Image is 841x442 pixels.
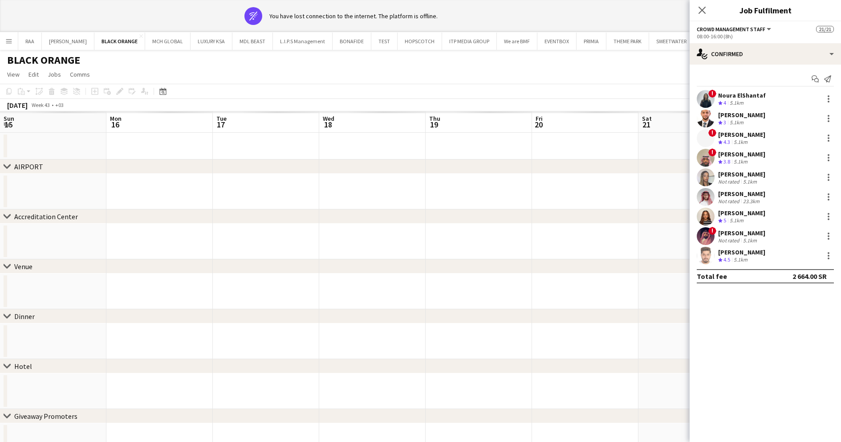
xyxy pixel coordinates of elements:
[273,33,333,50] button: L.I.P.S Management
[718,150,765,158] div: [PERSON_NAME]
[741,237,759,244] div: 5.1km
[718,178,741,185] div: Not rated
[191,33,232,50] button: LUXURY KSA
[723,139,730,145] span: 4.3
[145,33,191,50] button: MCH GLOBAL
[66,69,93,80] a: Comms
[708,227,716,235] span: !
[42,33,94,50] button: [PERSON_NAME]
[697,26,765,33] span: Crowd Management Staff
[371,33,398,50] button: TEST
[48,70,61,78] span: Jobs
[728,119,745,127] div: 5.1km
[708,90,716,98] span: !
[7,53,80,67] h1: BLACK ORANGE
[14,162,43,171] div: AIRPORT
[44,69,65,80] a: Jobs
[398,33,442,50] button: HOPSCOTCH
[4,115,14,123] span: Sun
[7,101,28,110] div: [DATE]
[697,26,772,33] button: Crowd Management Staff
[537,33,577,50] button: EVENTBOX
[723,158,730,165] span: 3.8
[792,272,827,281] div: 2 664.00 SR
[216,115,227,123] span: Tue
[741,198,761,205] div: 23.3km
[728,217,745,225] div: 5.1km
[718,209,765,217] div: [PERSON_NAME]
[718,170,765,178] div: [PERSON_NAME]
[728,99,745,107] div: 5.1km
[14,312,35,321] div: Dinner
[718,237,741,244] div: Not rated
[323,115,334,123] span: Wed
[534,119,543,130] span: 20
[109,119,122,130] span: 16
[333,33,371,50] button: BONAFIDE
[4,69,23,80] a: View
[429,115,440,123] span: Thu
[718,91,766,99] div: Noura ElShantaf
[697,272,727,281] div: Total fee
[718,198,741,205] div: Not rated
[708,148,716,156] span: !
[642,115,652,123] span: Sat
[718,190,765,198] div: [PERSON_NAME]
[497,33,537,50] button: We are BMF
[723,217,726,224] span: 5
[28,70,39,78] span: Edit
[269,12,438,20] div: You have lost connection to the internet. The platform is offline.
[723,119,726,126] span: 3
[25,69,42,80] a: Edit
[816,26,834,33] span: 21/21
[732,139,749,146] div: 5.1km
[7,70,20,78] span: View
[442,33,497,50] button: ITP MEDIA GROUP
[606,33,649,50] button: THEME PARK
[641,119,652,130] span: 21
[14,212,78,221] div: Accreditation Center
[428,119,440,130] span: 19
[723,99,726,106] span: 4
[14,412,77,421] div: Giveaway Promoters
[215,119,227,130] span: 17
[232,33,273,50] button: MDL BEAST
[29,102,52,108] span: Week 43
[741,178,759,185] div: 5.1km
[110,115,122,123] span: Mon
[718,229,765,237] div: [PERSON_NAME]
[536,115,543,123] span: Fri
[649,33,694,50] button: SWEETWATER
[732,158,749,166] div: 5.1km
[718,111,765,119] div: [PERSON_NAME]
[690,43,841,65] div: Confirmed
[577,33,606,50] button: PRIMIA
[718,248,765,256] div: [PERSON_NAME]
[2,119,14,130] span: 15
[94,33,145,50] button: BLACK ORANGE
[14,362,32,371] div: Hotel
[14,262,33,271] div: Venue
[55,102,64,108] div: +03
[718,131,765,139] div: [PERSON_NAME]
[321,119,334,130] span: 18
[690,4,841,16] h3: Job Fulfilment
[732,256,749,264] div: 5.1km
[18,33,42,50] button: RAA
[723,256,730,263] span: 4.5
[708,129,716,137] span: !
[70,70,90,78] span: Comms
[697,33,834,40] div: 08:00-16:00 (8h)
